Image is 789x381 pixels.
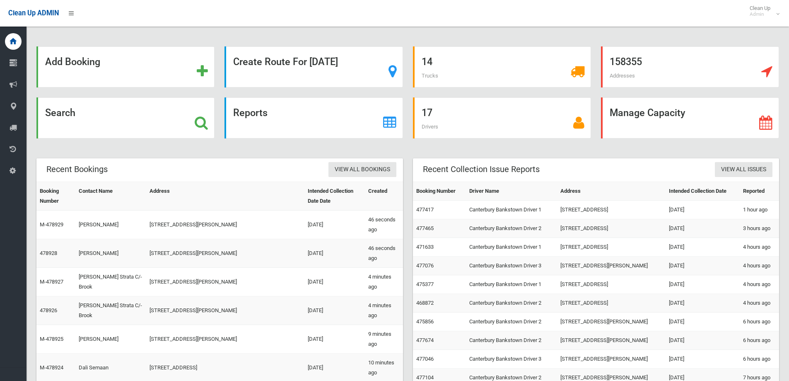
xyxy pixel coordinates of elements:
[413,46,591,87] a: 14 Trucks
[413,182,466,201] th: Booking Number
[466,201,557,219] td: Canterbury Bankstown Driver 1
[45,107,75,119] strong: Search
[740,275,779,294] td: 4 hours ago
[365,325,403,354] td: 9 minutes ago
[304,211,365,239] td: [DATE]
[740,182,779,201] th: Reported
[750,11,770,17] small: Admin
[304,296,365,325] td: [DATE]
[666,238,740,257] td: [DATE]
[740,219,779,238] td: 3 hours ago
[466,313,557,331] td: Canterbury Bankstown Driver 2
[746,5,779,17] span: Clean Up
[75,211,146,239] td: [PERSON_NAME]
[75,239,146,268] td: [PERSON_NAME]
[8,9,59,17] span: Clean Up ADMIN
[666,294,740,313] td: [DATE]
[40,307,57,313] a: 478926
[557,350,666,369] td: [STREET_ADDRESS][PERSON_NAME]
[40,250,57,256] a: 478928
[610,73,635,79] span: Addresses
[666,219,740,238] td: [DATE]
[557,275,666,294] td: [STREET_ADDRESS]
[413,97,591,138] a: 17 Drivers
[413,161,550,177] header: Recent Collection Issue Reports
[557,257,666,275] td: [STREET_ADDRESS][PERSON_NAME]
[557,182,666,201] th: Address
[466,350,557,369] td: Canterbury Bankstown Driver 3
[466,257,557,275] td: Canterbury Bankstown Driver 3
[224,97,403,138] a: Reports
[36,97,215,138] a: Search
[75,325,146,354] td: [PERSON_NAME]
[304,239,365,268] td: [DATE]
[422,124,438,130] span: Drivers
[557,331,666,350] td: [STREET_ADDRESS][PERSON_NAME]
[601,97,779,138] a: Manage Capacity
[601,46,779,87] a: 158355 Addresses
[416,262,434,269] a: 477076
[422,107,432,119] strong: 17
[36,161,118,177] header: Recent Bookings
[740,331,779,350] td: 6 hours ago
[146,325,304,354] td: [STREET_ADDRESS][PERSON_NAME]
[365,268,403,296] td: 4 minutes ago
[416,356,434,362] a: 477046
[146,239,304,268] td: [STREET_ADDRESS][PERSON_NAME]
[466,238,557,257] td: Canterbury Bankstown Driver 1
[416,374,434,381] a: 477104
[365,211,403,239] td: 46 seconds ago
[740,201,779,219] td: 1 hour ago
[740,294,779,313] td: 4 hours ago
[666,331,740,350] td: [DATE]
[740,238,779,257] td: 4 hours ago
[75,268,146,296] td: [PERSON_NAME] Strata C/-Brook
[416,337,434,343] a: 477674
[328,162,396,177] a: View All Bookings
[466,219,557,238] td: Canterbury Bankstown Driver 2
[666,182,740,201] th: Intended Collection Date
[146,211,304,239] td: [STREET_ADDRESS][PERSON_NAME]
[416,318,434,325] a: 475856
[666,201,740,219] td: [DATE]
[45,56,100,68] strong: Add Booking
[146,182,304,211] th: Address
[40,279,63,285] a: M-478927
[304,182,365,211] th: Intended Collection Date Date
[224,46,403,87] a: Create Route For [DATE]
[365,182,403,211] th: Created
[610,56,642,68] strong: 158355
[557,219,666,238] td: [STREET_ADDRESS]
[36,182,75,211] th: Booking Number
[233,107,268,119] strong: Reports
[146,296,304,325] td: [STREET_ADDRESS][PERSON_NAME]
[146,268,304,296] td: [STREET_ADDRESS][PERSON_NAME]
[40,221,63,228] a: M-478929
[365,296,403,325] td: 4 minutes ago
[75,182,146,211] th: Contact Name
[466,294,557,313] td: Canterbury Bankstown Driver 2
[610,107,685,119] strong: Manage Capacity
[304,268,365,296] td: [DATE]
[416,225,434,231] a: 477465
[304,325,365,354] td: [DATE]
[740,313,779,331] td: 6 hours ago
[740,257,779,275] td: 4 hours ago
[422,73,438,79] span: Trucks
[666,313,740,331] td: [DATE]
[740,350,779,369] td: 6 hours ago
[715,162,772,177] a: View All Issues
[557,238,666,257] td: [STREET_ADDRESS]
[416,281,434,287] a: 475377
[557,313,666,331] td: [STREET_ADDRESS][PERSON_NAME]
[416,206,434,213] a: 477417
[557,294,666,313] td: [STREET_ADDRESS]
[75,296,146,325] td: [PERSON_NAME] Strata C/-Brook
[40,336,63,342] a: M-478925
[422,56,432,68] strong: 14
[40,364,63,371] a: M-478924
[557,201,666,219] td: [STREET_ADDRESS]
[466,275,557,294] td: Canterbury Bankstown Driver 1
[666,257,740,275] td: [DATE]
[466,331,557,350] td: Canterbury Bankstown Driver 2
